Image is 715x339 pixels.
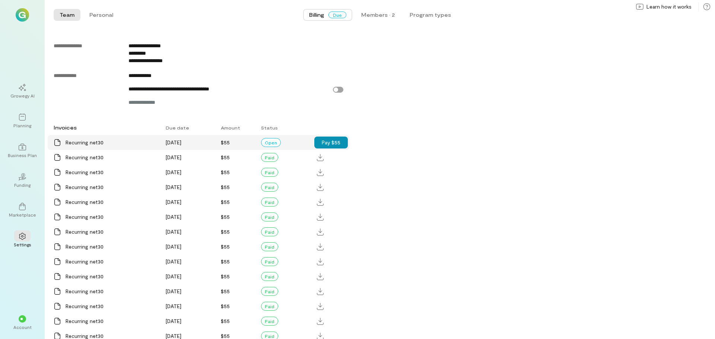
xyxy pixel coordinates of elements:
[303,9,352,21] button: BillingDue
[49,120,161,135] div: Invoices
[66,258,157,265] div: Recurring net30
[261,302,278,311] div: Paid
[166,184,181,190] span: [DATE]
[261,198,278,207] div: Paid
[261,242,278,251] div: Paid
[221,214,230,220] span: $55
[13,324,32,330] div: Account
[66,317,157,325] div: Recurring net30
[166,154,181,160] span: [DATE]
[166,258,181,265] span: [DATE]
[221,243,230,250] span: $55
[221,184,230,190] span: $55
[66,198,157,206] div: Recurring net30
[221,228,230,235] span: $55
[66,303,157,310] div: Recurring net30
[221,139,230,145] span: $55
[166,303,181,309] span: [DATE]
[221,273,230,279] span: $55
[261,153,278,162] div: Paid
[8,152,37,158] div: Business Plan
[66,243,157,250] div: Recurring net30
[66,213,157,221] div: Recurring net30
[221,169,230,175] span: $55
[261,138,281,147] div: Open
[261,287,278,296] div: Paid
[9,212,36,218] div: Marketplace
[9,137,36,164] a: Business Plan
[221,333,230,339] span: $55
[66,273,157,280] div: Recurring net30
[261,257,278,266] div: Paid
[9,78,36,105] a: Growegy AI
[166,139,181,145] span: [DATE]
[166,318,181,324] span: [DATE]
[66,139,157,146] div: Recurring net30
[261,227,278,236] div: Paid
[221,318,230,324] span: $55
[166,169,181,175] span: [DATE]
[9,108,36,134] a: Planning
[221,258,230,265] span: $55
[66,228,157,236] div: Recurring net30
[66,169,157,176] div: Recurring net30
[166,199,181,205] span: [DATE]
[9,227,36,253] a: Settings
[261,183,278,192] div: Paid
[355,9,401,21] button: Members · 2
[66,154,157,161] div: Recurring net30
[216,121,257,134] div: Amount
[166,243,181,250] span: [DATE]
[314,137,348,148] button: Pay $55
[66,288,157,295] div: Recurring net30
[309,11,324,19] span: Billing
[646,3,692,10] span: Learn how it works
[166,273,181,279] span: [DATE]
[13,122,31,128] div: Planning
[83,9,119,21] button: Personal
[161,121,216,134] div: Due date
[221,154,230,160] span: $55
[257,121,314,134] div: Status
[261,212,278,221] div: Paid
[10,93,35,99] div: Growegy AI
[166,228,181,235] span: [DATE]
[261,317,278,326] div: Paid
[14,242,31,247] div: Settings
[14,182,31,188] div: Funding
[66,183,157,191] div: Recurring net30
[261,168,278,177] div: Paid
[9,167,36,194] a: Funding
[404,9,457,21] button: Program types
[9,197,36,224] a: Marketplace
[166,288,181,294] span: [DATE]
[166,214,181,220] span: [DATE]
[221,199,230,205] span: $55
[221,303,230,309] span: $55
[221,288,230,294] span: $55
[166,333,181,339] span: [DATE]
[261,272,278,281] div: Paid
[54,9,80,21] button: Team
[361,11,395,19] div: Members · 2
[328,12,346,18] span: Due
